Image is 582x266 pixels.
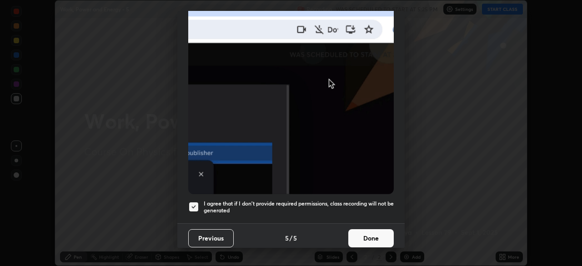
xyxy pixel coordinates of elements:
[204,200,394,214] h5: I agree that if I don't provide required permissions, class recording will not be generated
[348,229,394,247] button: Done
[285,233,289,243] h4: 5
[293,233,297,243] h4: 5
[290,233,292,243] h4: /
[188,229,234,247] button: Previous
